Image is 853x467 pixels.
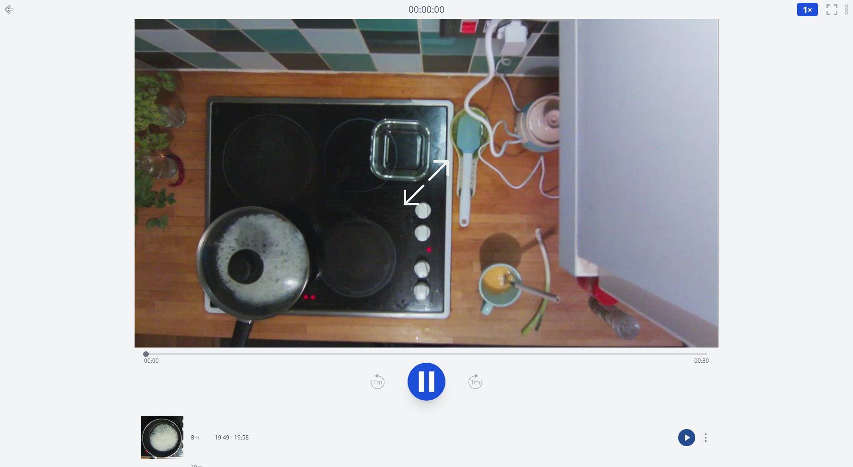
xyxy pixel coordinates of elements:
a: 00:00:00 [408,3,445,17]
button: 1× [797,2,818,17]
span: 1 [803,4,808,15]
span: 00:30 [694,357,709,365]
p: 8m [191,434,200,441]
img: 251005185024_thumb.jpeg [141,416,183,459]
p: 19:49 - 19:58 [215,434,249,441]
